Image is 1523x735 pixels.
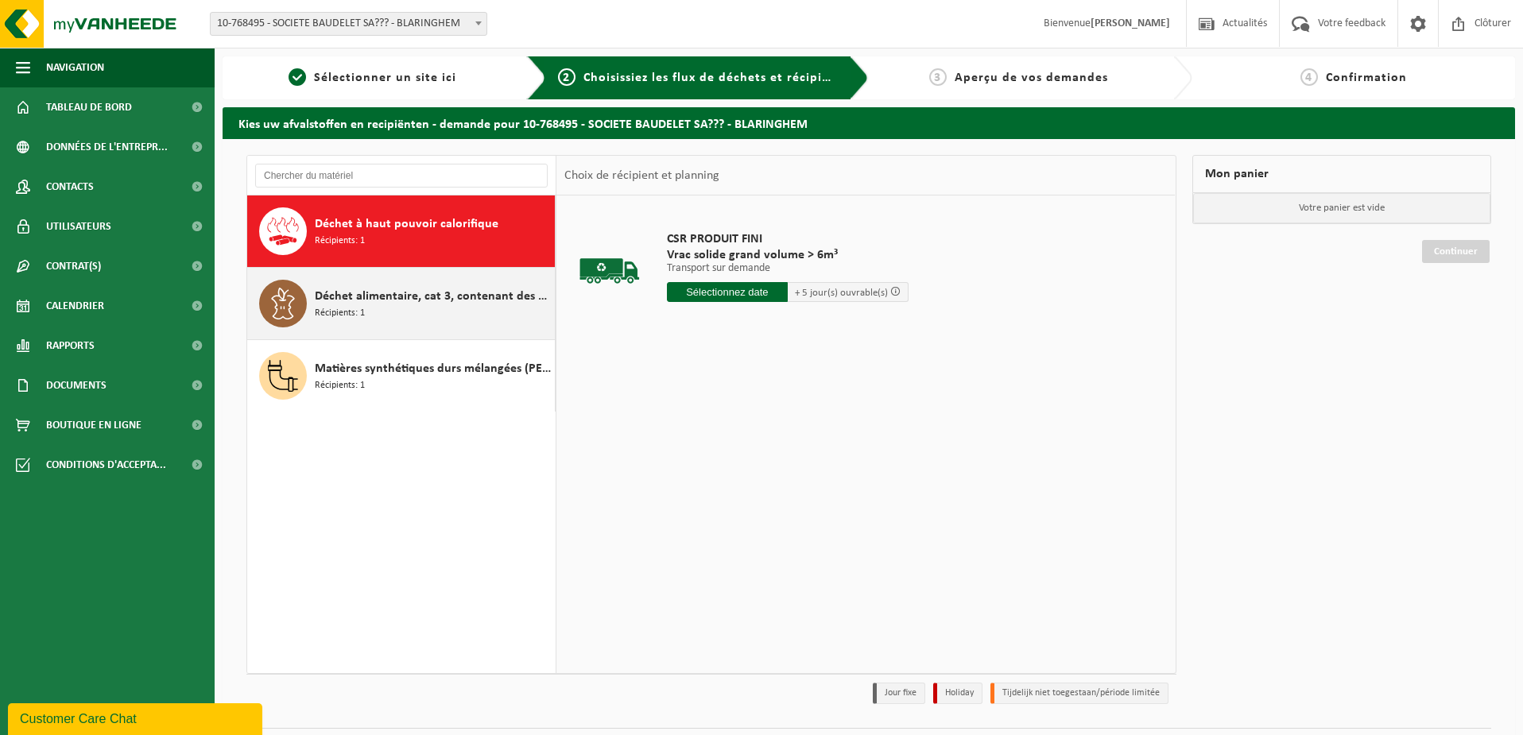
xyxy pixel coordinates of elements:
[231,68,514,87] a: 1Sélectionner un site ici
[315,215,498,234] span: Déchet à haut pouvoir calorifique
[1193,193,1491,223] p: Votre panier est vide
[1300,68,1318,86] span: 4
[315,378,365,393] span: Récipients: 1
[255,164,548,188] input: Chercher du matériel
[247,340,556,412] button: Matières synthétiques durs mélangées (PE et PP), recyclables (industriel) Récipients: 1
[667,231,909,247] span: CSR PRODUIT FINI
[46,326,95,366] span: Rapports
[46,48,104,87] span: Navigation
[289,68,306,86] span: 1
[667,247,909,263] span: Vrac solide grand volume > 6m³
[46,207,111,246] span: Utilisateurs
[46,127,168,167] span: Données de l'entrepr...
[46,87,132,127] span: Tableau de bord
[1091,17,1170,29] strong: [PERSON_NAME]
[667,282,788,302] input: Sélectionnez date
[990,683,1168,704] li: Tijdelijk niet toegestaan/période limitée
[1192,155,1492,193] div: Mon panier
[314,72,456,84] span: Sélectionner un site ici
[873,683,925,704] li: Jour fixe
[667,263,909,274] p: Transport sur demande
[556,156,727,195] div: Choix de récipient et planning
[46,366,107,405] span: Documents
[1326,72,1407,84] span: Confirmation
[315,359,551,378] span: Matières synthétiques durs mélangées (PE et PP), recyclables (industriel)
[315,306,365,321] span: Récipients: 1
[955,72,1108,84] span: Aperçu de vos demandes
[583,72,848,84] span: Choisissiez les flux de déchets et récipients
[315,234,365,249] span: Récipients: 1
[46,405,141,445] span: Boutique en ligne
[8,700,265,735] iframe: chat widget
[929,68,947,86] span: 3
[933,683,982,704] li: Holiday
[46,445,166,485] span: Conditions d'accepta...
[211,13,486,35] span: 10-768495 - SOCIETE BAUDELET SA??? - BLARINGHEM
[1422,240,1490,263] a: Continuer
[247,268,556,340] button: Déchet alimentaire, cat 3, contenant des produits d'origine animale, emballage synthétique Récipi...
[46,167,94,207] span: Contacts
[46,246,101,286] span: Contrat(s)
[247,195,556,268] button: Déchet à haut pouvoir calorifique Récipients: 1
[46,286,104,326] span: Calendrier
[223,107,1515,138] h2: Kies uw afvalstoffen en recipiënten - demande pour 10-768495 - SOCIETE BAUDELET SA??? - BLARINGHEM
[315,287,551,306] span: Déchet alimentaire, cat 3, contenant des produits d'origine animale, emballage synthétique
[795,288,888,298] span: + 5 jour(s) ouvrable(s)
[558,68,575,86] span: 2
[210,12,487,36] span: 10-768495 - SOCIETE BAUDELET SA??? - BLARINGHEM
